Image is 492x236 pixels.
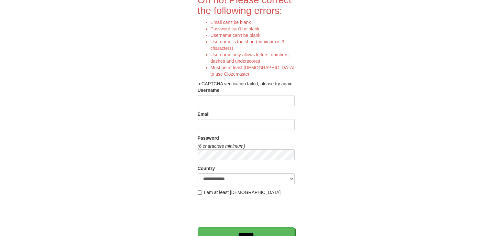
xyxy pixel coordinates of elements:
[198,87,220,93] label: Username
[198,135,219,141] label: Password
[198,190,202,195] input: I am at least [DEMOGRAPHIC_DATA]
[211,19,295,26] li: Email can't be blank
[211,64,295,77] li: Must be at least [DEMOGRAPHIC_DATA] to use Clozemaster
[198,199,296,224] iframe: reCAPTCHA
[211,32,295,38] li: Username can't be blank
[211,26,295,32] li: Password can't be blank
[211,51,295,64] li: Username only allows letters, numbers, dashes and underscores
[211,38,295,51] li: Username is too short (minimum is 3 characters)
[198,111,210,117] label: Email
[198,144,245,149] em: (6 characters minimum)
[198,189,281,196] label: I am at least [DEMOGRAPHIC_DATA]
[198,165,215,172] label: Country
